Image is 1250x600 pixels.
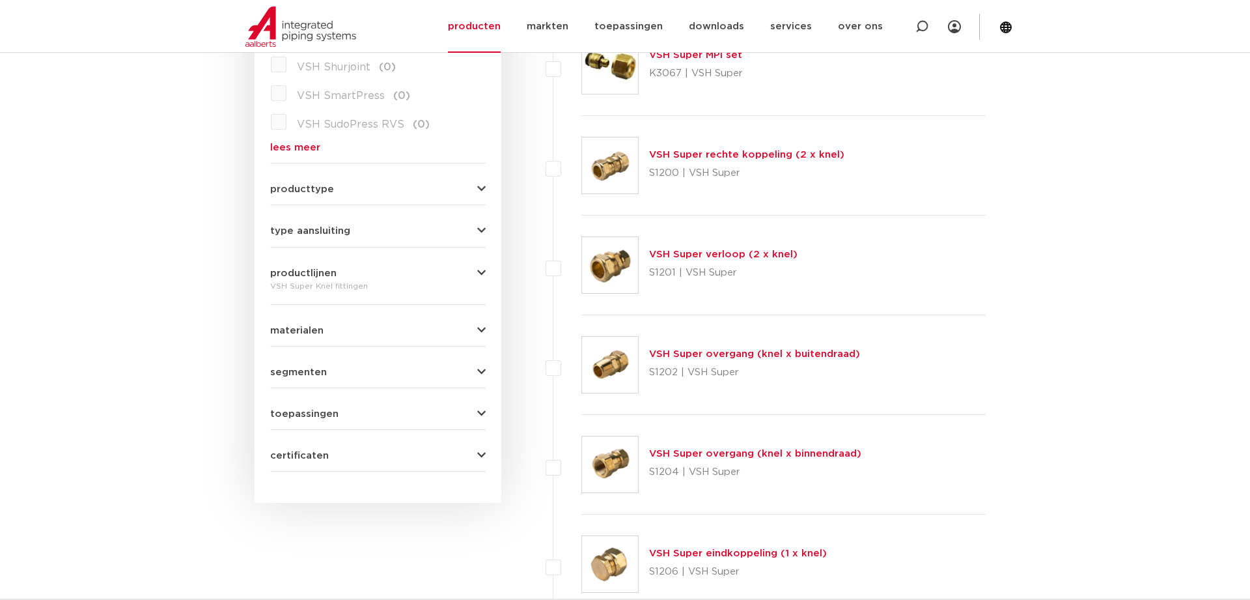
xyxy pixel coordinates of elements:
[270,451,486,461] button: certificaten
[649,150,844,160] a: VSH Super rechte koppeling (2 x knel)
[649,50,742,60] a: VSH Super MPI set
[582,337,638,393] img: Thumbnail for VSH Super overgang (knel x buitendraad)
[270,226,350,236] span: type aansluiting
[297,62,370,72] span: VSH Shurjoint
[270,326,486,336] button: materialen
[649,462,861,483] p: S1204 | VSH Super
[297,91,385,101] span: VSH SmartPress
[393,91,410,101] span: (0)
[270,268,486,278] button: productlijnen
[270,409,486,419] button: toepassingen
[413,119,430,130] span: (0)
[270,184,334,194] span: producttype
[297,119,404,130] span: VSH SudoPress RVS
[649,63,743,84] p: K3067 | VSH Super
[582,137,638,193] img: Thumbnail for VSH Super rechte koppeling (2 x knel)
[270,367,486,377] button: segmenten
[270,278,486,294] div: VSH Super Knel fittingen
[649,449,861,459] a: VSH Super overgang (knel x binnendraad)
[270,367,327,377] span: segmenten
[270,409,339,419] span: toepassingen
[582,536,638,592] img: Thumbnail for VSH Super eindkoppeling (1 x knel)
[270,451,329,461] span: certificaten
[270,268,337,278] span: productlijnen
[649,263,798,283] p: S1201 | VSH Super
[649,163,844,184] p: S1200 | VSH Super
[379,62,396,72] span: (0)
[649,562,827,582] p: S1206 | VSH Super
[649,362,860,383] p: S1202 | VSH Super
[270,184,486,194] button: producttype
[270,326,324,336] span: materialen
[582,237,638,293] img: Thumbnail for VSH Super verloop (2 x knel)
[270,226,486,236] button: type aansluiting
[649,349,860,359] a: VSH Super overgang (knel x buitendraad)
[270,143,486,152] a: lees meer
[582,38,638,94] img: Thumbnail for VSH Super MPI set
[649,549,827,558] a: VSH Super eindkoppeling (1 x knel)
[582,436,638,493] img: Thumbnail for VSH Super overgang (knel x binnendraad)
[649,250,798,259] a: VSH Super verloop (2 x knel)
